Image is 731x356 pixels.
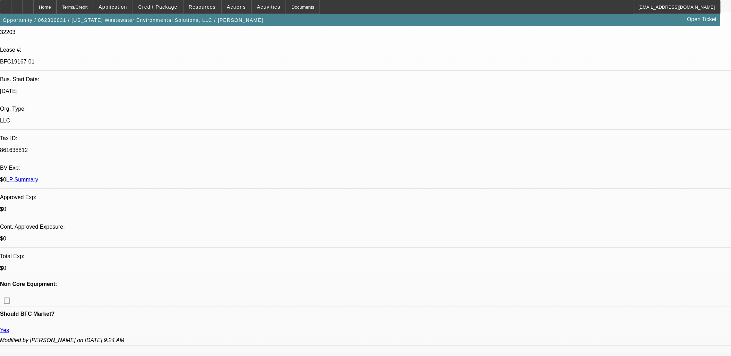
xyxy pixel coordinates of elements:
span: Opportunity / 062300031 / [US_STATE] Wastewater Environmental Solutions, LLC / [PERSON_NAME] [3,17,263,23]
button: Credit Package [133,0,183,14]
a: LP Summary [6,177,38,183]
span: Application [99,4,127,10]
span: Credit Package [138,4,178,10]
button: Resources [184,0,221,14]
span: Activities [257,4,281,10]
span: Resources [189,4,216,10]
button: Activities [252,0,286,14]
a: Open Ticket [685,14,720,25]
button: Actions [222,0,251,14]
span: Actions [227,4,246,10]
button: Application [93,0,132,14]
